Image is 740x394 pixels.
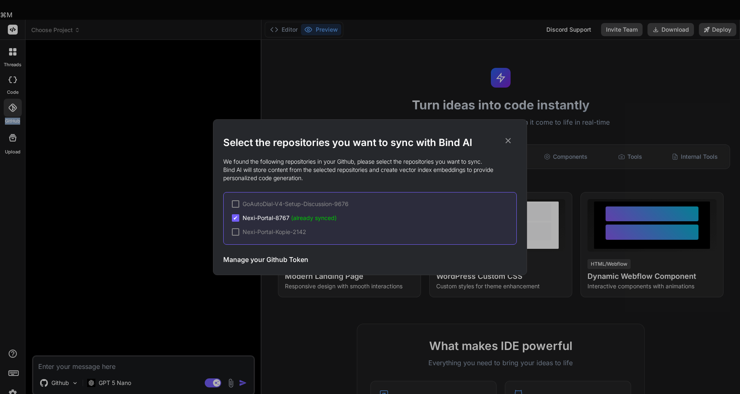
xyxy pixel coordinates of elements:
[223,158,517,182] p: We found the following repositories in your Github, please select the repositories you want to sy...
[243,200,349,208] span: GoAutoDial-V4-Setup-Discussion-9676
[233,214,238,222] span: ✔
[223,136,517,149] h2: Select the repositories you want to sync with Bind AI
[243,228,306,236] span: Nexi-Portal-Kopie-2142
[291,214,337,221] span: (already synced)
[223,255,308,264] h3: Manage your Github Token
[243,214,337,222] span: Nexi-Portal-8767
